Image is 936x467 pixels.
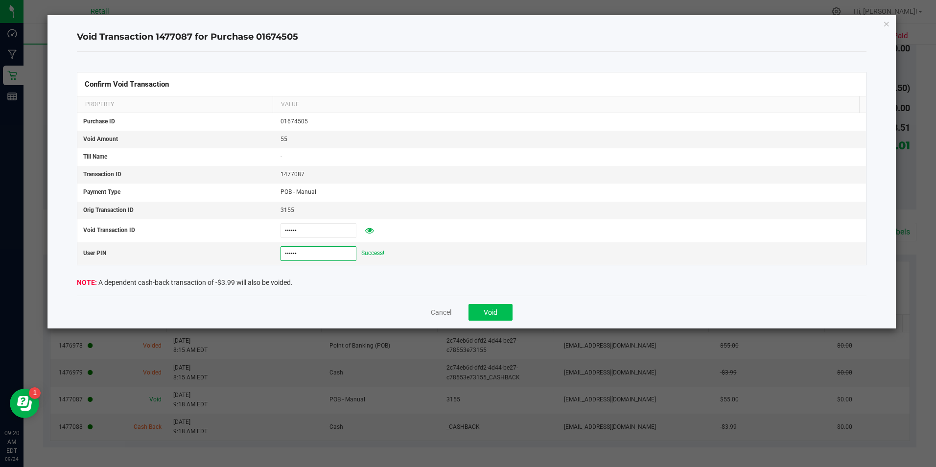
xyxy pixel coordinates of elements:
p: A dependent cash-back transaction of -$3.99 will also be voided. [77,278,866,288]
input: Void Txn ID [281,223,356,238]
span: Value [281,101,299,108]
span: Void Amount [83,136,118,142]
span: Confirm Void Transaction [85,80,169,89]
span: POB - Manual [281,188,316,195]
span: Void Transaction ID [83,227,135,233]
span: 01674505 [281,118,308,125]
input: Approval PIN [281,246,356,261]
span: Orig Transaction ID [83,207,134,213]
span: Void [484,308,497,316]
span: Till Name [83,153,107,160]
span: - [281,153,282,160]
span: 55 [281,136,287,142]
span: Success! [361,250,384,257]
button: Void [468,304,513,321]
span: Property [85,101,114,108]
button: Close [883,18,890,29]
h4: Void Transaction 1477087 for Purchase 01674505 [77,31,866,44]
span: Payment Type [83,188,120,195]
span: Transaction ID [83,171,121,178]
span: 3155 [281,207,294,213]
iframe: Resource center [10,389,39,418]
span: User PIN [83,250,106,257]
button: Cancel [431,307,451,317]
span: 1477087 [281,171,304,178]
iframe: Resource center unread badge [29,387,41,399]
span: Purchase ID [83,118,115,125]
